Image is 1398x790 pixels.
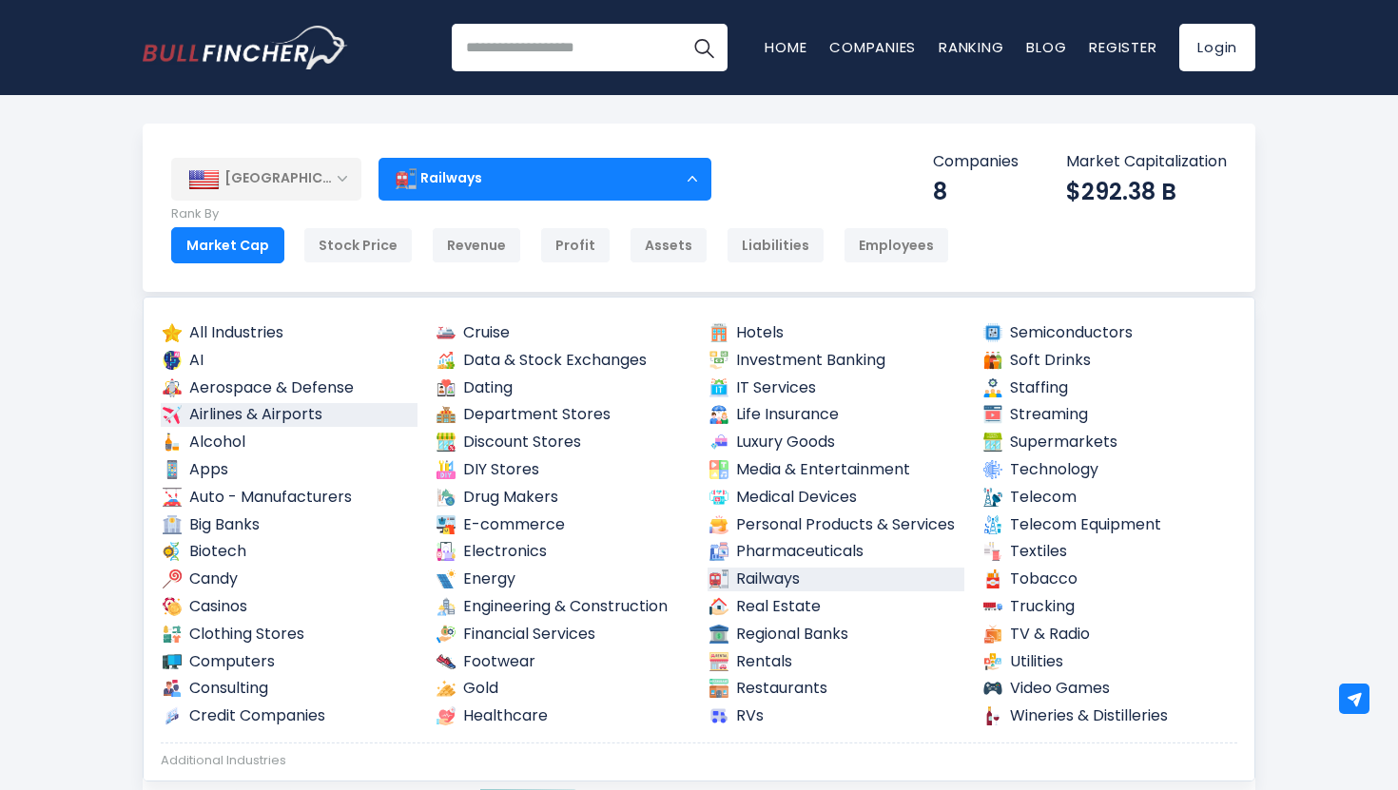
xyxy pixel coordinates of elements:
a: AI [161,349,417,373]
a: Regional Banks [708,623,964,646]
a: Medical Devices [708,486,964,510]
a: Casinos [161,595,417,619]
a: Home [765,37,806,57]
p: Companies [933,152,1019,172]
a: Clothing Stores [161,623,417,646]
a: Ranking [939,37,1003,57]
a: Trucking [981,595,1238,619]
a: Data & Stock Exchanges [435,349,691,373]
a: Footwear [435,650,691,674]
a: DIY Stores [435,458,691,482]
a: Drug Makers [435,486,691,510]
a: Hotels [708,321,964,345]
a: Alcohol [161,431,417,454]
a: Streaming [981,403,1238,427]
a: Financial Services [435,623,691,646]
a: Luxury Goods [708,431,964,454]
a: Semiconductors [981,321,1238,345]
a: Aerospace & Defense [161,376,417,400]
a: Dating [435,376,691,400]
div: Stock Price [303,227,413,263]
a: Go to homepage [143,26,347,69]
div: Liabilities [727,227,825,263]
a: Computers [161,650,417,674]
p: Rank By [171,206,949,222]
a: Railways [708,568,964,591]
a: Companies [829,37,916,57]
a: Credit Companies [161,704,417,728]
a: Department Stores [435,403,691,427]
a: Auto - Manufacturers [161,486,417,510]
a: Discount Stores [435,431,691,454]
a: Life Insurance [708,403,964,427]
div: Profit [540,227,611,263]
div: Additional Industries [161,753,1237,769]
a: Video Games [981,677,1238,701]
a: RVs [708,704,964,728]
div: [GEOGRAPHIC_DATA] [171,158,361,200]
a: Personal Products & Services [708,513,964,537]
a: Real Estate [708,595,964,619]
a: Wineries & Distilleries [981,704,1238,728]
a: Investment Banking [708,349,964,373]
a: Supermarkets [981,431,1238,454]
a: Technology [981,458,1238,482]
a: Tobacco [981,568,1238,591]
a: All Industries [161,321,417,345]
div: Employees [844,227,949,263]
a: Rentals [708,650,964,674]
a: Airlines & Airports [161,403,417,427]
div: 8 [933,177,1019,206]
a: Electronics [435,540,691,564]
a: Consulting [161,677,417,701]
a: Telecom Equipment [981,513,1238,537]
a: IT Services [708,376,964,400]
a: Register [1089,37,1156,57]
a: Staffing [981,376,1238,400]
p: Market Capitalization [1066,152,1227,172]
a: Blog [1026,37,1066,57]
a: Apps [161,458,417,482]
a: Media & Entertainment [708,458,964,482]
a: Candy [161,568,417,591]
button: Search [680,24,728,71]
a: Utilities [981,650,1238,674]
a: Biotech [161,540,417,564]
a: TV & Radio [981,623,1238,646]
a: Healthcare [435,704,691,728]
a: Energy [435,568,691,591]
a: Pharmaceuticals [708,540,964,564]
a: E-commerce [435,513,691,537]
a: Telecom [981,486,1238,510]
img: Bullfincher logo [143,26,348,69]
div: Assets [630,227,708,263]
a: Soft Drinks [981,349,1238,373]
a: Cruise [435,321,691,345]
a: Restaurants [708,677,964,701]
a: Textiles [981,540,1238,564]
div: Market Cap [171,227,284,263]
a: Big Banks [161,513,417,537]
a: Login [1179,24,1255,71]
div: Railways [379,157,711,201]
a: Gold [435,677,691,701]
div: Revenue [432,227,521,263]
div: $292.38 B [1066,177,1227,206]
a: Engineering & Construction [435,595,691,619]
